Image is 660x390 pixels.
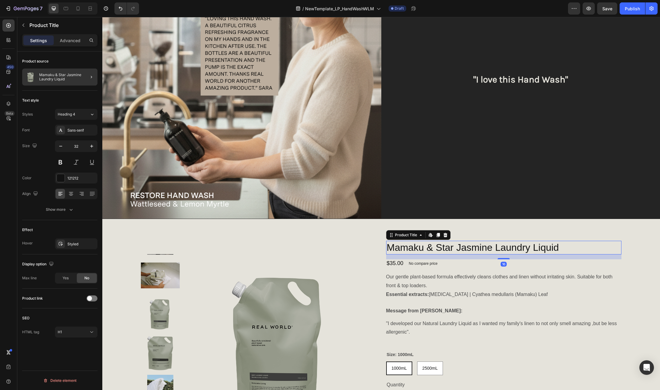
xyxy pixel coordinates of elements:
span: No [84,275,89,281]
button: Save [597,2,617,15]
span: / [302,5,304,12]
p: Our gentle plant-based formula effectively cleans clothes and linen without irritating skin. Suit... [284,257,510,271]
div: Beta [5,111,15,116]
div: Font [22,127,30,133]
img: product feature img [25,71,37,83]
button: Heading 4 [55,109,97,120]
h1: Mamaku & Star Jasmine Laundry Liquid [284,224,519,238]
div: $35.00 [284,242,302,250]
button: Show more [22,204,97,215]
p: Advanced [60,37,80,44]
iframe: Design area [102,17,660,390]
div: Effect [22,227,33,233]
span: 2500mL [320,349,335,354]
div: Sans-serif [67,128,96,133]
span: NewTemplate_LP_HandWashWLM [305,5,374,12]
div: Text style [22,98,39,103]
button: Delete element [22,376,97,385]
div: Max line [22,275,37,281]
span: H1 [58,330,62,334]
p: "I love this Hand Wash" [313,57,524,68]
div: Size [22,142,38,150]
div: Publish [625,5,640,12]
div: Quantity [284,363,519,373]
p: [MEDICAL_DATA] | Cyathea medullaris (Mamaku) Leaf [284,275,446,280]
span: Yes [63,275,69,281]
p: Product Title [29,22,95,29]
div: Product Title [291,215,316,221]
button: Publish [620,2,645,15]
div: 450 [6,65,15,69]
div: Undo/Redo [114,2,139,15]
div: HTML tag [22,329,39,335]
div: Color [22,175,32,181]
span: 1000mL [289,349,305,354]
span: Draft [395,6,404,11]
div: Open Intercom Messenger [639,360,654,375]
div: Styles [22,112,33,117]
div: Show more [46,207,74,213]
button: H1 [55,327,97,338]
div: Styled [67,241,96,247]
div: Delete element [43,377,77,384]
strong: Message from [PERSON_NAME]: [284,291,360,296]
div: Product source [22,59,49,64]
p: Mamaku & Star Jasmine Laundry Liquid [39,73,95,81]
strong: Essential extracts: [284,275,327,280]
div: Hover [22,240,33,246]
p: 7 [40,5,43,12]
div: SEO [22,315,29,321]
div: Align [22,190,39,198]
span: Heading 4 [58,112,75,117]
div: Product link [22,296,43,301]
span: Save [602,6,612,11]
div: 16 [398,245,404,250]
div: 121212 [67,176,96,181]
p: Settings [30,37,47,44]
legend: Size: 1000mL [284,333,312,342]
button: 7 [2,2,45,15]
div: Display option [22,260,55,268]
h2: Rich Text Editor. Editing area: main [279,52,558,73]
p: No compare price [307,245,335,248]
span: "I developed our Natural Laundry Liquid as I wanted my family's linen to not only smell amazing ,... [284,304,515,318]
